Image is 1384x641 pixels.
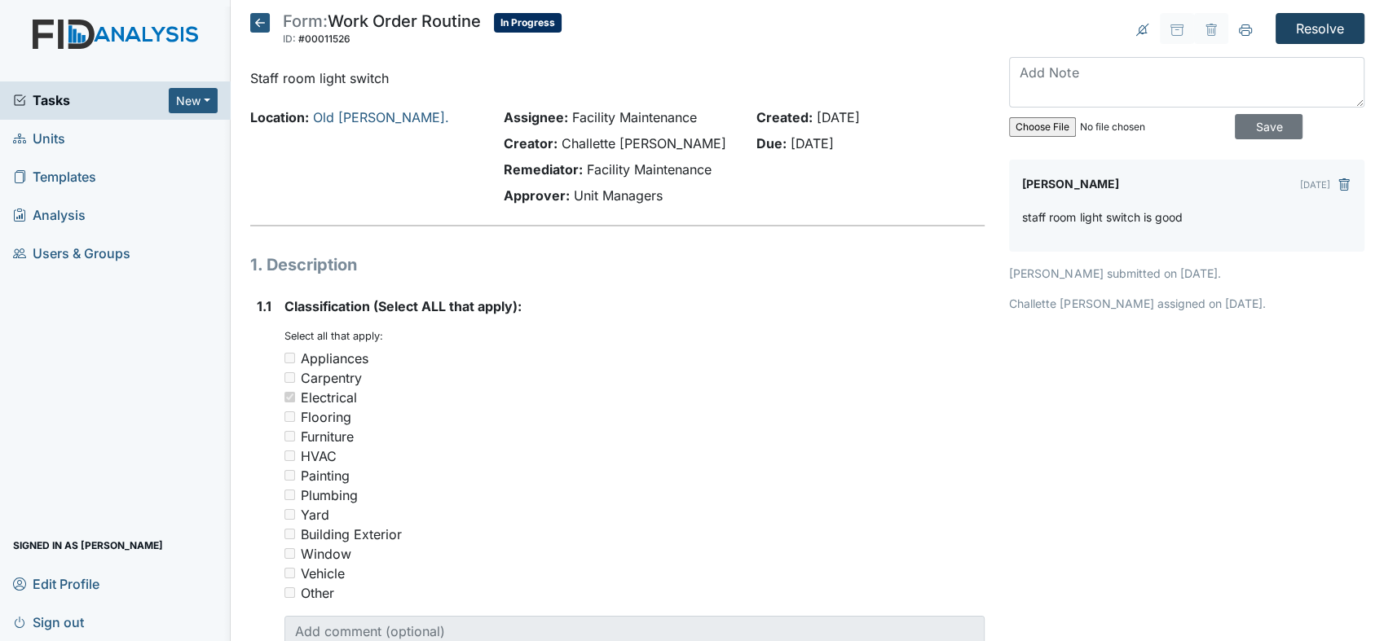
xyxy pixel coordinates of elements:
[301,525,402,544] div: Building Exterior
[284,450,295,461] input: HVAC
[571,109,696,125] span: Facility Maintenance
[1300,179,1330,191] small: [DATE]
[1022,173,1118,195] label: [PERSON_NAME]
[13,90,169,110] a: Tasks
[756,135,787,151] strong: Due:
[283,13,481,49] div: Work Order Routine
[503,187,569,204] strong: Approver:
[13,165,96,190] span: Templates
[284,548,295,559] input: Window
[503,161,582,178] strong: Remediator:
[301,466,350,485] div: Painting
[250,109,309,125] strong: Location:
[301,349,368,368] div: Appliances
[13,203,86,228] span: Analysis
[250,68,985,88] p: Staff room light switch
[301,505,329,525] div: Yard
[301,485,358,505] div: Plumbing
[13,609,84,634] span: Sign out
[284,490,295,500] input: Plumbing
[756,109,813,125] strong: Created:
[169,88,218,113] button: New
[1276,13,1364,44] input: Resolve
[283,11,328,31] span: Form:
[573,187,662,204] span: Unit Managers
[284,470,295,481] input: Painting
[503,109,567,125] strong: Assignee:
[791,135,834,151] span: [DATE]
[284,330,383,342] small: Select all that apply:
[301,388,357,407] div: Electrical
[13,533,163,558] span: Signed in as [PERSON_NAME]
[1022,209,1182,226] p: staff room light switch is good
[1009,265,1364,282] p: [PERSON_NAME] submitted on [DATE].
[284,392,295,402] input: Electrical
[301,544,351,564] div: Window
[13,571,99,596] span: Edit Profile
[494,13,562,33] span: In Progress
[1235,114,1302,139] input: Save
[298,33,350,45] span: #00011526
[503,135,557,151] strong: Creator:
[284,587,295,598] input: Other
[257,296,271,316] label: 1.1
[301,583,334,603] div: Other
[284,353,295,363] input: Appliances
[1009,295,1364,312] p: Challette [PERSON_NAME] assigned on [DATE].
[284,509,295,520] input: Yard
[250,252,985,277] h1: 1. Description
[284,372,295,383] input: Carpentry
[301,427,354,446] div: Furniture
[817,109,860,125] span: [DATE]
[13,126,65,151] span: Units
[586,161,711,178] span: Facility Maintenance
[13,241,130,266] span: Users & Groups
[301,368,362,388] div: Carpentry
[301,446,337,466] div: HVAC
[284,568,295,578] input: Vehicle
[284,529,295,539] input: Building Exterior
[284,298,522,314] span: Classification (Select ALL that apply):
[284,411,295,422] input: Flooring
[301,564,345,583] div: Vehicle
[561,135,725,151] span: Challette [PERSON_NAME]
[284,431,295,441] input: Furniture
[313,109,449,125] a: Old [PERSON_NAME].
[301,407,351,427] div: Flooring
[283,33,296,45] span: ID:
